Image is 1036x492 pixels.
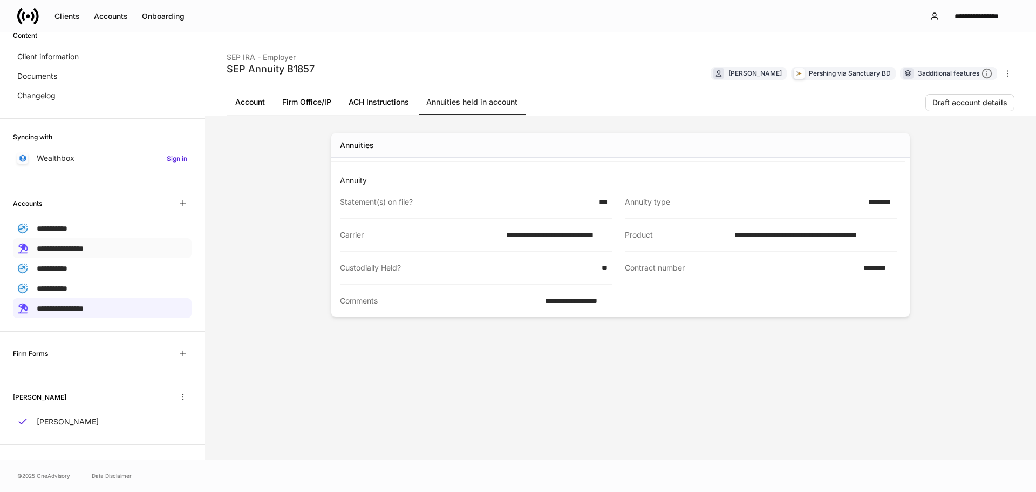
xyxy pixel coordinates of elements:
[17,51,79,62] p: Client information
[87,8,135,25] button: Accounts
[227,45,315,63] div: SEP IRA - Employer
[340,140,374,151] div: Annuities
[47,8,87,25] button: Clients
[94,11,128,22] div: Accounts
[13,412,192,432] a: [PERSON_NAME]
[728,68,782,78] div: [PERSON_NAME]
[340,262,595,273] div: Custodially Held?
[17,71,57,82] p: Documents
[340,175,905,186] p: Annuity
[13,30,37,41] h6: Content
[13,198,42,208] h6: Accounts
[340,295,539,306] div: Comments
[167,153,187,164] h6: Sign in
[54,11,80,22] div: Clients
[13,149,192,168] a: WealthboxSign in
[13,86,192,105] a: Changelog
[13,392,66,402] h6: [PERSON_NAME]
[418,89,526,115] a: Annuities held in account
[37,153,74,164] p: Wealthbox
[135,8,192,25] button: Onboarding
[340,89,418,115] a: ACH Instructions
[37,416,99,427] p: [PERSON_NAME]
[918,68,992,79] div: 3 additional features
[274,89,340,115] a: Firm Office/IP
[92,471,132,480] a: Data Disclaimer
[625,230,728,240] div: Product
[13,132,52,142] h6: Syncing with
[625,262,857,274] div: Contract number
[17,471,70,480] span: © 2025 OneAdvisory
[625,197,862,207] div: Annuity type
[340,197,592,207] div: Statement(s) on file?
[340,230,500,240] div: Carrier
[13,47,192,66] a: Client information
[13,348,48,359] h6: Firm Forms
[932,97,1007,108] div: Draft account details
[17,90,56,101] p: Changelog
[227,89,274,115] a: Account
[13,66,192,86] a: Documents
[227,63,315,76] div: SEP Annuity B1857
[142,11,185,22] div: Onboarding
[925,94,1014,111] button: Draft account details
[809,68,891,78] div: Pershing via Sanctuary BD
